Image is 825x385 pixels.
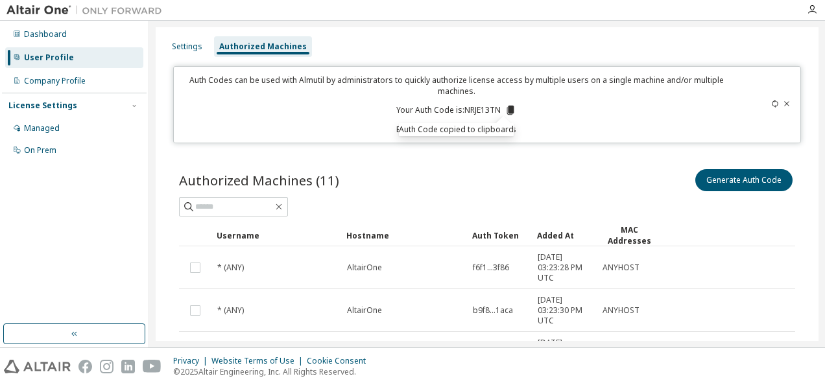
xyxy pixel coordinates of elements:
[399,123,514,136] div: Auth Code copied to clipboard
[182,75,732,97] p: Auth Codes can be used with Almutil by administrators to quickly authorize license access by mult...
[143,360,161,373] img: youtube.svg
[179,171,339,189] span: Authorized Machines (11)
[538,252,591,283] span: [DATE] 03:23:28 PM UTC
[473,262,509,273] span: f6f1...3f86
[24,76,86,86] div: Company Profile
[473,305,513,316] span: b9f8...1aca
[100,360,114,373] img: instagram.svg
[396,104,516,116] p: Your Auth Code is: NRJE13TN
[346,225,462,246] div: Hostname
[347,305,382,316] span: AltairOne
[24,145,56,156] div: On Prem
[538,338,591,369] span: [DATE] 03:23:30 PM UTC
[472,225,527,246] div: Auth Token
[695,169,793,191] button: Generate Auth Code
[538,295,591,326] span: [DATE] 03:23:30 PM UTC
[307,356,374,366] div: Cookie Consent
[603,262,640,273] span: ANYHOST
[211,356,307,366] div: Website Terms of Use
[172,41,202,52] div: Settings
[537,225,592,246] div: Added At
[24,29,67,40] div: Dashboard
[121,360,135,373] img: linkedin.svg
[173,356,211,366] div: Privacy
[6,4,169,17] img: Altair One
[217,225,336,246] div: Username
[217,305,244,316] span: * (ANY)
[217,262,244,273] span: * (ANY)
[4,360,71,373] img: altair_logo.svg
[173,366,374,377] p: © 2025 Altair Engineering, Inc. All Rights Reserved.
[78,360,92,373] img: facebook.svg
[603,305,640,316] span: ANYHOST
[602,224,656,246] div: MAC Addresses
[347,262,382,273] span: AltairOne
[24,52,74,63] div: User Profile
[219,41,307,52] div: Authorized Machines
[24,123,60,134] div: Managed
[182,124,732,135] p: Expires in 13 minutes, 18 seconds
[8,100,77,111] div: License Settings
